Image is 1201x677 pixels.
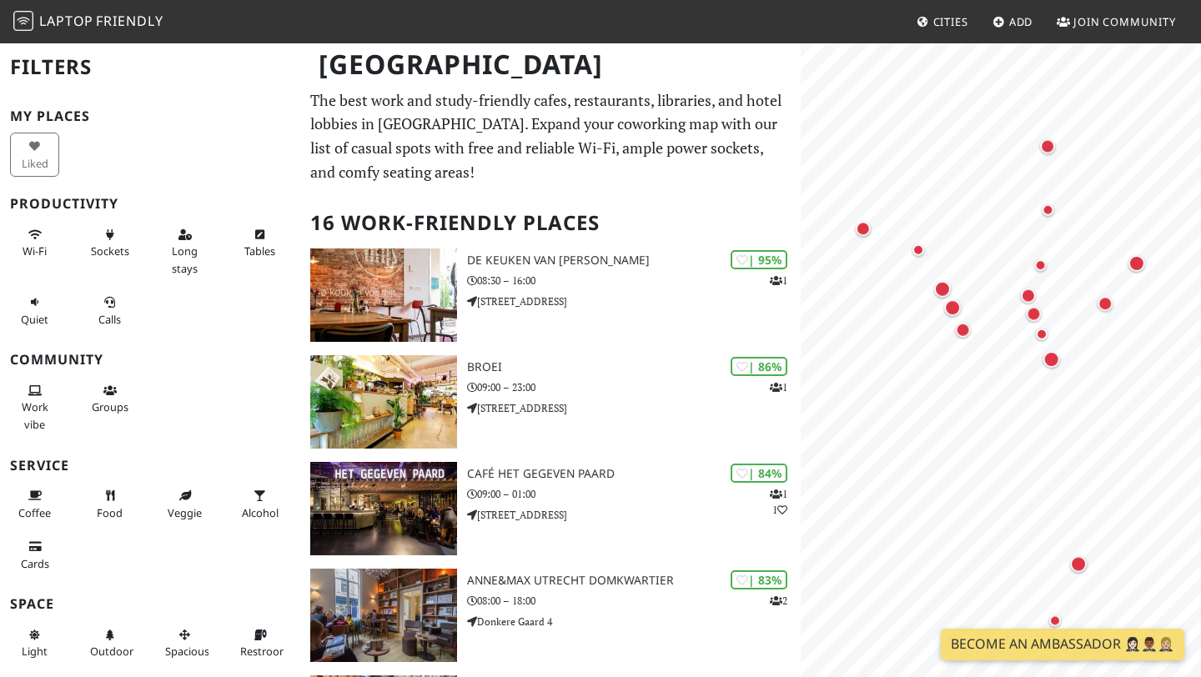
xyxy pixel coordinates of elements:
a: Cities [910,7,975,37]
h3: Service [10,458,290,474]
button: Long stays [160,221,209,282]
div: Map marker [952,318,974,340]
button: Veggie [160,482,209,526]
button: Sockets [85,221,134,265]
h3: Café Het Gegeven Paard [467,467,801,481]
div: Map marker [1125,252,1148,275]
p: Donkere Gaard 4 [467,614,801,629]
span: Friendly [96,12,163,30]
div: Map marker [1032,323,1052,344]
div: Map marker [1037,135,1058,157]
div: Map marker [1031,255,1051,275]
a: LaptopFriendly LaptopFriendly [13,8,163,37]
p: The best work and study-friendly cafes, restaurants, libraries, and hotel lobbies in [GEOGRAPHIC_... [310,88,791,184]
span: Coffee [18,505,51,520]
a: BROEI | 86% 1 BROEI 09:00 – 23:00 [STREET_ADDRESS] [300,355,801,449]
button: Work vibe [10,377,59,438]
span: Power sockets [91,243,129,258]
button: Quiet [10,288,59,333]
span: Stable Wi-Fi [23,243,47,258]
button: Tables [235,221,284,265]
button: Spacious [160,621,209,665]
p: 1 [770,273,787,288]
button: Groups [85,377,134,421]
button: Coffee [10,482,59,526]
h2: Filters [10,42,290,93]
div: | 86% [731,357,787,376]
a: Café Het Gegeven Paard | 84% 11 Café Het Gegeven Paard 09:00 – 01:00 [STREET_ADDRESS] [300,462,801,555]
div: Map marker [1045,610,1065,630]
h3: Community [10,352,290,368]
button: Food [85,482,134,526]
div: Map marker [1038,199,1058,219]
p: 1 1 [770,486,787,518]
span: Work-friendly tables [244,243,275,258]
p: 08:30 – 16:00 [467,273,801,288]
button: Cards [10,533,59,577]
span: Video/audio calls [98,312,121,327]
h3: De keuken van [PERSON_NAME] [467,253,801,268]
div: Map marker [1094,293,1116,314]
span: Spacious [165,644,209,659]
span: Quiet [21,312,48,327]
a: De keuken van Thijs | 95% 1 De keuken van [PERSON_NAME] 08:30 – 16:00 [STREET_ADDRESS] [300,248,801,342]
span: Veggie [168,505,202,520]
button: Calls [85,288,134,333]
div: Map marker [931,277,954,300]
span: Natural light [22,644,48,659]
span: Laptop [39,12,93,30]
img: LaptopFriendly [13,11,33,31]
h3: Space [10,596,290,612]
img: Anne&Max Utrecht Domkwartier [310,569,457,662]
p: 09:00 – 23:00 [467,379,801,395]
span: Restroom [240,644,289,659]
span: Long stays [172,243,198,275]
p: 2 [770,593,787,609]
span: Food [97,505,123,520]
span: Group tables [92,399,128,414]
span: Alcohol [242,505,279,520]
span: Outdoor area [90,644,133,659]
div: | 95% [731,250,787,269]
span: Cities [933,14,968,29]
p: [STREET_ADDRESS] [467,293,801,309]
div: Map marker [1040,348,1063,371]
a: Anne&Max Utrecht Domkwartier | 83% 2 Anne&Max Utrecht Domkwartier 08:00 – 18:00 Donkere Gaard 4 [300,569,801,662]
h3: Productivity [10,196,290,212]
div: Map marker [1018,284,1039,306]
p: 09:00 – 01:00 [467,486,801,502]
a: Add [986,7,1040,37]
p: [STREET_ADDRESS] [467,400,801,416]
p: [STREET_ADDRESS] [467,507,801,523]
h3: Anne&Max Utrecht Domkwartier [467,574,801,588]
h3: My Places [10,108,290,124]
a: Become an Ambassador 🤵🏻‍♀️🤵🏾‍♂️🤵🏼‍♀️ [941,629,1184,660]
button: Restroom [235,621,284,665]
img: Café Het Gegeven Paard [310,462,457,555]
h2: 16 Work-Friendly Places [310,198,791,248]
div: Map marker [908,239,928,259]
button: Wi-Fi [10,221,59,265]
div: Map marker [1023,303,1044,324]
div: Map marker [852,218,874,239]
span: Add [1009,14,1033,29]
p: 08:00 – 18:00 [467,593,801,609]
h3: BROEI [467,360,801,374]
p: 1 [770,379,787,395]
div: | 83% [731,570,787,589]
span: Join Community [1073,14,1176,29]
img: De keuken van Thijs [310,248,457,342]
button: Outdoor [85,621,134,665]
button: Light [10,621,59,665]
span: People working [22,399,48,431]
button: Alcohol [235,482,284,526]
div: | 84% [731,464,787,483]
h1: [GEOGRAPHIC_DATA] [305,42,797,88]
span: Credit cards [21,556,49,571]
div: Map marker [941,296,964,319]
a: Join Community [1050,7,1183,37]
div: Map marker [1067,552,1090,575]
img: BROEI [310,355,457,449]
